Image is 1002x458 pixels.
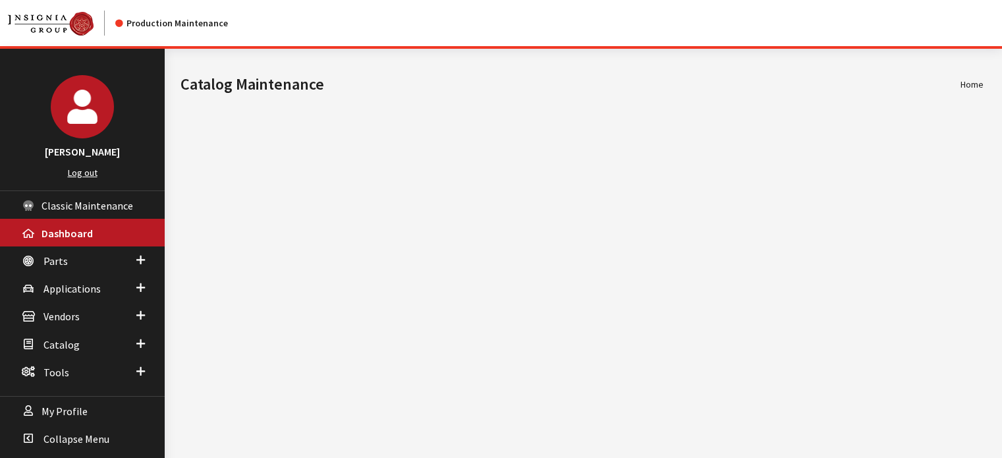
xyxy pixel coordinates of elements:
[42,199,133,212] span: Classic Maintenance
[960,78,984,92] li: Home
[43,366,69,379] span: Tools
[51,75,114,138] img: Cheyenne Dorton
[43,338,80,351] span: Catalog
[42,227,93,240] span: Dashboard
[181,72,960,96] h1: Catalog Maintenance
[68,167,97,179] a: Log out
[8,12,94,36] img: Catalog Maintenance
[8,11,115,36] a: Insignia Group logo
[13,144,152,159] h3: [PERSON_NAME]
[115,16,228,30] div: Production Maintenance
[42,405,88,418] span: My Profile
[43,432,109,445] span: Collapse Menu
[43,310,80,324] span: Vendors
[43,282,101,295] span: Applications
[43,254,68,268] span: Parts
